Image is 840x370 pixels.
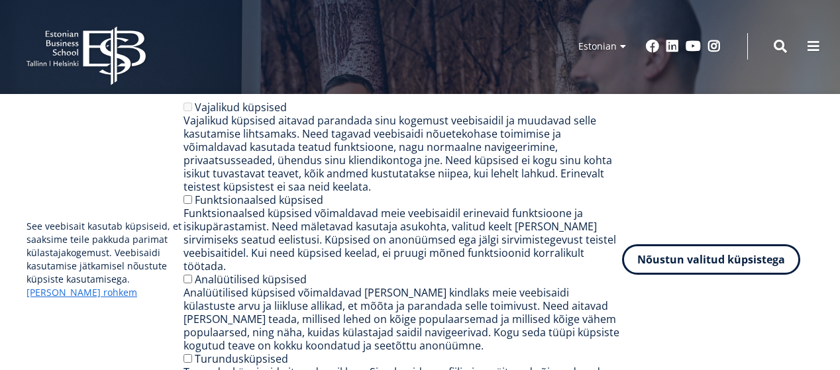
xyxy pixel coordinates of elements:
[622,244,800,275] button: Nõustun valitud küpsistega
[666,40,679,53] a: Linkedin
[195,100,287,115] label: Vajalikud küpsised
[195,272,307,287] label: Analüütilised küpsised
[686,40,701,53] a: Youtube
[195,193,323,207] label: Funktsionaalsed küpsised
[184,286,622,352] div: Analüütilised küpsised võimaldavad [PERSON_NAME] kindlaks meie veebisaidi külastuste arvu ja liik...
[195,351,288,366] label: Turundusküpsised
[184,114,622,193] div: Vajalikud küpsised aitavad parandada sinu kogemust veebisaidil ja muudavad selle kasutamise lihts...
[708,40,721,53] a: Instagram
[26,220,184,299] p: See veebisait kasutab küpsiseid, et saaksime teile pakkuda parimat külastajakogemust. Veebisaidi ...
[184,207,622,273] div: Funktsionaalsed küpsised võimaldavad meie veebisaidil erinevaid funktsioone ja isikupärastamist. ...
[646,40,659,53] a: Facebook
[26,286,137,299] a: [PERSON_NAME] rohkem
